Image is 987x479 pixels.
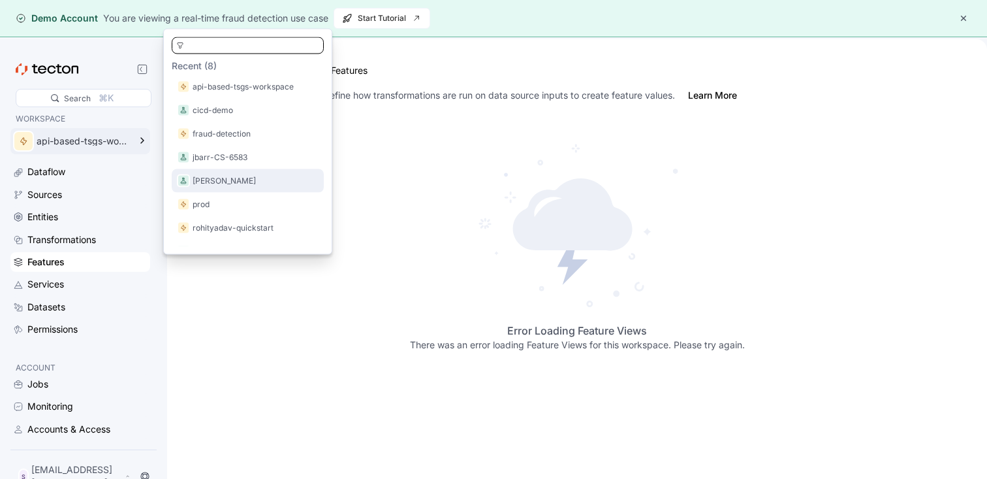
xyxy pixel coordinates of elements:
div: Jobs [27,377,48,391]
div: Features [27,255,65,269]
p: rohityadav-quickstart [193,222,274,235]
div: Dataflow [27,165,65,179]
a: Features [10,252,150,272]
a: Jobs [10,374,150,394]
a: Monitoring [10,397,150,416]
p: fraud-detection [193,127,251,140]
a: Sources [10,185,150,205]
div: Sources [27,188,62,202]
a: Datasets [10,297,150,317]
p: ACCOUNT [16,361,145,374]
div: Accounts & Access [27,422,110,437]
div: Search [64,92,91,105]
span: Start Tutorial [342,8,422,28]
p: Recent (8) [172,59,324,73]
button: Start Tutorial [334,8,430,29]
div: Search⌘K [16,89,151,107]
a: Features [331,63,377,78]
div: Permissions [27,322,78,337]
a: Transformations [10,230,150,250]
a: Services [10,274,150,294]
p: jbarr-CS-6583 [193,151,247,164]
div: api-based-tsgs-workspace [37,137,129,146]
a: Entities [10,207,150,227]
div: ⌘K [99,91,114,105]
div: Datasets [27,300,65,314]
div: Demo Account [16,12,98,25]
div: Monitoring [27,399,73,414]
p: cicd-demo [193,104,233,117]
a: Dataflow [10,162,150,182]
div: Feature Views define how transformations are run on data source inputs to create feature values. [261,89,675,102]
p: WORKSPACE [16,112,145,125]
h4: Error Loading Feature Views [410,323,745,339]
div: Entities [27,210,58,224]
p: prod [193,198,210,211]
p: There was an error loading Feature Views for this workspace. Please try again. [410,339,745,352]
div: Services [27,277,64,291]
div: Transformations [27,233,96,247]
p: api-based-tsgs-workspace [193,80,294,93]
p: [PERSON_NAME] [193,174,256,188]
a: Learn More [688,89,737,102]
a: Permissions [10,320,150,339]
div: You are viewing a real-time fraud detection use case [103,11,328,25]
p: snowplow-recsys [193,245,258,258]
a: Accounts & Access [10,420,150,439]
